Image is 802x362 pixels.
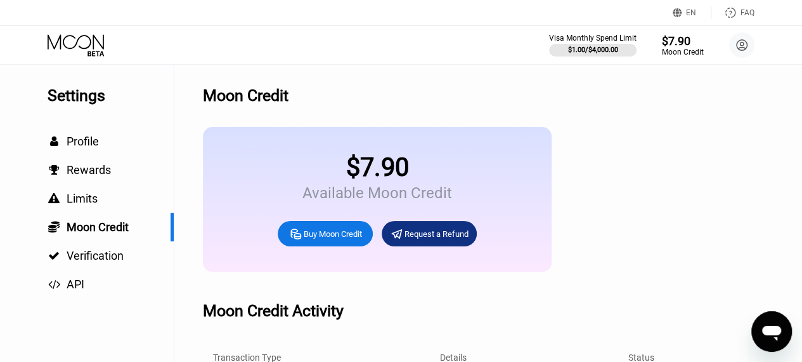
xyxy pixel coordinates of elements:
[203,86,288,105] div: Moon Credit
[67,249,124,262] span: Verification
[549,34,637,43] div: Visa Monthly Spend Limit
[711,6,754,19] div: FAQ
[48,164,60,176] div: 
[568,46,618,54] div: $1.00 / $4,000.00
[404,229,469,239] div: Request a Refund
[67,135,99,148] span: Profile
[751,311,792,352] iframe: Button to launch messaging window, conversation in progress
[686,8,696,17] div: EN
[67,163,111,177] span: Rewards
[67,192,98,205] span: Limits
[50,136,58,147] span: 
[662,48,704,57] div: Moon Credit
[48,279,60,290] span: 
[48,136,60,147] div: 
[48,250,60,262] span: 
[48,220,60,233] span: 
[673,6,711,19] div: EN
[302,184,452,202] div: Available Moon Credit
[48,86,174,105] div: Settings
[549,34,637,57] div: Visa Monthly Spend Limit$1.00/$4,000.00
[302,152,452,182] div: $7.90
[48,193,60,204] span: 
[382,221,477,246] div: Request a Refund
[67,220,129,234] span: Moon Credit
[203,302,344,320] div: Moon Credit Activity
[741,8,754,17] div: FAQ
[67,278,84,291] span: API
[304,229,362,239] div: Buy Moon Credit
[278,221,373,246] div: Buy Moon Credit
[662,34,704,48] div: $7.90
[49,164,60,176] span: 
[662,34,704,57] div: $7.90Moon Credit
